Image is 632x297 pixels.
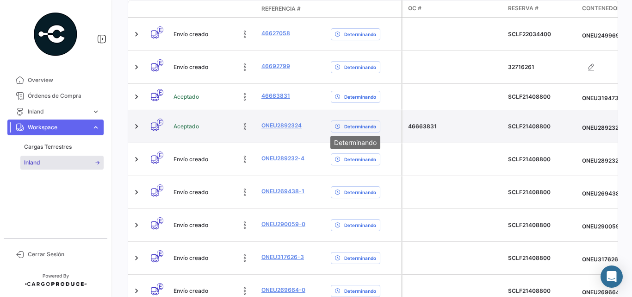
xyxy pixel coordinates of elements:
span: Envío creado [173,63,208,71]
span: Determinando [344,156,376,163]
span: Reserva # [508,4,539,13]
span: SCLF21408800 [508,221,551,228]
span: Inland [24,158,40,167]
a: Expand/Collapse Row [132,63,141,72]
a: Overview [7,72,104,88]
span: Órdenes de Compra [28,92,100,100]
span: Determinando [344,31,376,38]
span: Determinando [344,93,376,101]
span: E [157,152,163,158]
datatable-header-cell: Estado [170,5,258,13]
span: SCLF21408800 [508,123,551,130]
span: E [157,89,163,96]
a: Expand/Collapse Row [132,92,141,101]
span: E [157,217,163,224]
a: Órdenes de Compra [7,88,104,104]
a: Expand/Collapse Row [132,286,141,296]
span: Aceptado [173,93,199,101]
span: Determinando [344,221,376,229]
a: Inland [20,156,104,170]
a: ONEU269664-0 [261,286,305,294]
span: E [157,59,163,66]
span: Contenedor # [582,4,626,13]
span: expand_more [92,107,100,116]
span: Workspace [28,123,88,132]
span: Envío creado [173,221,208,229]
a: Expand/Collapse Row [132,253,141,263]
span: 32716261 [508,63,534,70]
a: Expand/Collapse Row [132,221,141,230]
span: E [157,184,163,191]
span: Overview [28,76,100,84]
a: Expand/Collapse Row [132,30,141,39]
a: ONEU2892324 [261,121,302,130]
span: SCLF21408800 [508,189,551,196]
datatable-header-cell: OC # [403,0,504,17]
a: 46627058 [261,29,290,38]
span: Determinando [344,254,376,262]
span: SCLF21408800 [508,93,551,100]
a: ONEU269438-1 [261,187,304,196]
datatable-header-cell: Referencia # [258,1,327,17]
span: Envío creado [173,155,208,164]
span: Determinando [344,123,376,130]
span: SCLF21408800 [508,254,551,261]
div: Determinando [330,136,380,149]
span: E [157,26,163,33]
a: Expand/Collapse Row [132,188,141,197]
span: Determinando [344,63,376,71]
span: Cargas Terrestres [24,143,72,151]
span: SCLF21408800 [508,287,551,294]
span: SCLF22034400 [508,31,551,38]
a: Cargas Terrestres [20,140,104,154]
span: expand_more [92,123,100,132]
span: Envío creado [173,30,208,38]
datatable-header-cell: Delay Status [327,5,401,13]
span: Referencia # [261,5,301,13]
span: Cerrar Sesión [28,250,100,259]
span: Determinando [344,287,376,295]
a: Expand/Collapse Row [132,122,141,131]
span: Envío creado [173,188,208,196]
span: Envío creado [173,287,208,295]
div: Abrir Intercom Messenger [601,265,623,288]
span: Inland [28,107,88,116]
a: 46663831 [261,92,290,100]
a: Expand/Collapse Row [132,155,141,164]
span: E [157,250,163,257]
a: 46692799 [261,62,290,70]
span: OC # [408,4,421,13]
a: ONEU290059-0 [261,220,305,228]
span: Determinando [344,189,376,196]
span: E [157,119,163,126]
a: ONEU317626-3 [261,253,304,261]
div: 46663831 [408,122,501,131]
img: powered-by.png [32,11,79,57]
span: SCLF21408800 [508,156,551,163]
span: Aceptado [173,122,199,131]
datatable-header-cell: Reserva # [504,0,578,17]
span: E [157,283,163,290]
datatable-header-cell: Tipo de transporte [147,5,170,13]
a: ONEU289232-4 [261,154,304,163]
span: Envío creado [173,254,208,262]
